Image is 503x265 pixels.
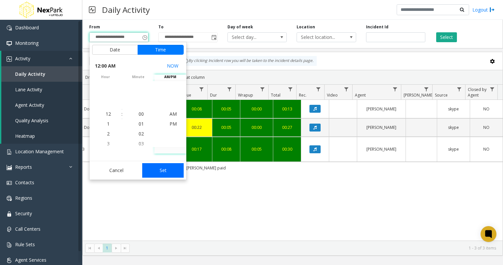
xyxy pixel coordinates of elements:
span: Total [271,92,280,98]
span: Location Management [15,148,64,155]
img: logout [490,6,495,13]
a: Parker Filter Menu [422,85,431,94]
a: 00:00 [244,124,269,131]
img: 'icon' [7,180,12,186]
span: 2 [107,131,110,137]
span: Regions [15,195,32,201]
img: 'icon' [7,149,12,155]
button: Date tab [92,45,138,55]
kendo-pager-info: 1 - 3 of 3 items [134,245,496,251]
a: Total Filter Menu [286,85,295,94]
span: Dashboard [15,24,39,31]
a: 00:08 [216,146,236,152]
span: 12 [106,111,111,117]
img: 'icon' [7,41,12,46]
span: Page 1 [103,244,112,252]
a: [PERSON_NAME] [361,146,402,152]
a: [PERSON_NAME] [361,124,402,131]
span: Security [15,210,32,217]
label: Location [297,24,315,30]
a: NO [474,124,499,131]
div: By clicking Incident row you will be taken to the incident details page. [180,56,317,66]
button: Select [436,32,457,42]
a: 00:13 [277,106,297,112]
span: Call Centers [15,226,40,232]
button: Time tab [138,45,184,55]
a: Agent Activity [1,97,82,113]
a: Logout [472,6,495,13]
span: Reports [15,164,32,170]
a: [PERSON_NAME] [361,106,402,112]
a: Source Filter Menu [455,85,464,94]
img: 'icon' [7,56,12,62]
span: 02 [139,131,144,137]
a: Wrapup Filter Menu [258,85,267,94]
img: 'icon' [7,258,12,263]
a: 00:05 [216,106,236,112]
label: To [158,24,164,30]
span: Toggle popup [141,33,148,42]
span: 3 [107,140,110,147]
span: Activity [15,55,30,62]
a: Rec. Filter Menu [314,85,323,94]
a: NO [474,146,499,152]
span: Dur [210,92,217,98]
span: AM/PM [154,74,186,79]
img: 'icon' [7,25,12,31]
span: Rec. [299,92,306,98]
span: 1 [107,121,110,127]
a: 00:30 [277,146,297,152]
span: Agent Activity [15,102,44,108]
button: Cancel [92,163,141,178]
div: 00:27 [277,124,297,131]
span: Video [327,92,338,98]
button: Select now [164,60,181,72]
img: pageIcon [89,2,95,18]
span: Quality Analysis [15,117,48,124]
span: Heatmap [15,133,35,139]
a: Heatmap [1,128,82,144]
div: Data table [83,85,503,241]
img: 'icon' [7,227,12,232]
span: minute [122,74,154,79]
span: Daily Activity [15,71,45,77]
a: Closed by Agent Filter Menu [488,85,497,94]
span: NO [483,106,490,112]
a: Quality Analysis [1,113,82,128]
span: Contacts [15,179,34,186]
span: Monitoring [15,40,39,46]
a: 00:22 [185,124,208,131]
span: 03 [139,140,144,147]
a: Video Filter Menu [342,85,351,94]
span: hour [90,74,121,79]
img: 'icon' [7,165,12,170]
button: Set [142,163,184,178]
span: Closed by Agent [468,87,487,98]
img: 'icon' [7,196,12,201]
span: 12:00 AM [95,61,116,71]
img: 'icon' [7,211,12,217]
span: AM [170,111,177,117]
a: skype [441,146,466,152]
span: Select location... [297,33,344,42]
label: Incident Id [366,24,388,30]
a: skype [441,106,466,112]
span: Wrapup [238,92,253,98]
div: Drag a column header and drop it here to group by that column [83,72,503,83]
span: Agent [355,92,366,98]
span: NO [483,125,490,130]
span: 00 [139,111,144,117]
div: 00:17 [185,146,208,152]
a: 00:00 [244,106,269,112]
span: NO [483,146,490,152]
a: 00:08 [185,106,208,112]
span: Toggle popup [210,33,217,42]
a: Agent Filter Menu [391,85,400,94]
h3: Daily Activity [99,2,153,18]
a: Dur Filter Menu [225,85,234,94]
